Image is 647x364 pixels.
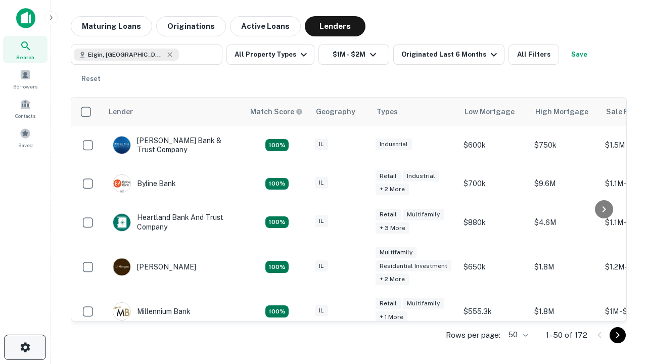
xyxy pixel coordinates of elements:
a: Search [3,36,48,63]
div: Matching Properties: 16, hasApolloMatch: undefined [265,305,289,317]
img: picture [113,136,130,154]
span: Contacts [15,112,35,120]
span: Borrowers [13,82,37,90]
div: IL [315,139,328,150]
div: Matching Properties: 23, hasApolloMatch: undefined [265,261,289,273]
button: All Filters [509,44,559,65]
div: IL [315,260,328,272]
button: $1M - $2M [318,44,389,65]
img: picture [113,303,130,320]
div: [PERSON_NAME] Bank & Trust Company [113,136,234,154]
td: $4.6M [529,203,600,241]
td: $600k [458,126,529,164]
div: Capitalize uses an advanced AI algorithm to match your search with the best lender. The match sco... [250,106,303,117]
td: $880k [458,203,529,241]
div: Matching Properties: 28, hasApolloMatch: undefined [265,139,289,151]
td: $1.8M [529,242,600,293]
img: picture [113,175,130,192]
div: Multifamily [403,298,444,309]
a: Contacts [3,95,48,122]
div: + 3 more [376,222,409,234]
div: Types [377,106,398,118]
div: Multifamily [403,209,444,220]
button: Originations [156,16,226,36]
th: Geography [310,98,371,126]
h6: Match Score [250,106,301,117]
div: Retail [376,298,401,309]
div: Byline Bank [113,174,176,193]
td: $555.3k [458,292,529,331]
button: Maturing Loans [71,16,152,36]
img: picture [113,214,130,231]
div: + 1 more [376,311,407,323]
p: Rows per page: [446,329,500,341]
th: Lender [103,98,244,126]
div: + 2 more [376,274,409,285]
a: Borrowers [3,65,48,93]
div: Originated Last 6 Months [401,49,500,61]
div: 50 [504,328,530,342]
th: Capitalize uses an advanced AI algorithm to match your search with the best lender. The match sco... [244,98,310,126]
div: Industrial [376,139,412,150]
button: Originated Last 6 Months [393,44,504,65]
td: $1.8M [529,292,600,331]
div: Lender [109,106,133,118]
button: Go to next page [610,327,626,343]
button: Reset [75,69,107,89]
button: Lenders [305,16,365,36]
iframe: Chat Widget [596,251,647,299]
td: $700k [458,164,529,203]
td: $650k [458,242,529,293]
div: Millennium Bank [113,302,191,321]
span: Saved [18,141,33,149]
button: Save your search to get updates of matches that match your search criteria. [563,44,595,65]
div: Retail [376,209,401,220]
td: $750k [529,126,600,164]
div: IL [315,215,328,227]
button: Active Loans [230,16,301,36]
div: High Mortgage [535,106,588,118]
div: Matching Properties: 18, hasApolloMatch: undefined [265,178,289,190]
div: Residential Investment [376,260,451,272]
span: Elgin, [GEOGRAPHIC_DATA], [GEOGRAPHIC_DATA] [88,50,164,59]
div: Low Mortgage [465,106,515,118]
img: capitalize-icon.png [16,8,35,28]
img: picture [113,258,130,276]
button: All Property Types [226,44,314,65]
div: Matching Properties: 19, hasApolloMatch: undefined [265,216,289,229]
div: IL [315,177,328,189]
div: Geography [316,106,355,118]
th: Low Mortgage [458,98,529,126]
div: Heartland Bank And Trust Company [113,213,234,231]
td: $9.6M [529,164,600,203]
p: 1–50 of 172 [546,329,587,341]
a: Saved [3,124,48,151]
th: Types [371,98,458,126]
div: Multifamily [376,247,417,258]
div: + 2 more [376,184,409,195]
span: Search [16,53,34,61]
div: Industrial [403,170,439,182]
div: [PERSON_NAME] [113,258,196,276]
th: High Mortgage [529,98,600,126]
div: IL [315,305,328,316]
div: Retail [376,170,401,182]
